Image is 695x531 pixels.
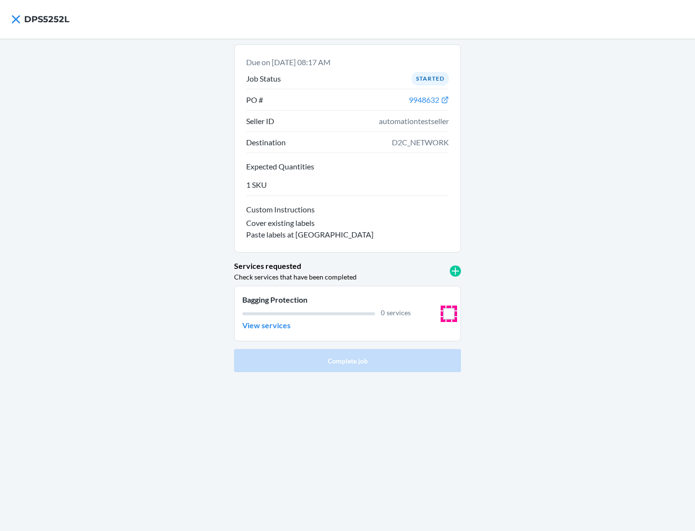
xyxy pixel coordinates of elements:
h4: DPS5252L [24,13,69,26]
p: Destination [246,137,286,148]
p: Custom Instructions [246,204,449,215]
p: Check services that have been completed [234,272,357,282]
button: Complete job [234,349,461,372]
span: 9948632 [409,95,439,104]
p: Job Status [246,73,281,84]
span: services [387,308,411,317]
p: PO # [246,94,263,106]
p: View services [242,320,291,331]
p: Services requested [234,260,301,272]
p: Cover existing labels [246,217,315,229]
a: 9948632 [409,96,449,104]
span: automationtestseller [379,115,449,127]
button: Expected Quantities [246,161,449,174]
p: Paste labels at [GEOGRAPHIC_DATA] [246,229,374,240]
span: 0 [381,308,385,317]
p: Expected Quantities [246,161,449,172]
p: Seller ID [246,115,274,127]
p: Due on [DATE] 08:17 AM [246,56,449,68]
p: Bagging Protection [242,294,411,306]
button: View services [242,318,291,333]
div: Started [412,72,449,85]
p: 1 SKU [246,179,267,191]
span: D2C_NETWORK [392,137,449,148]
button: Custom Instructions [246,204,449,217]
